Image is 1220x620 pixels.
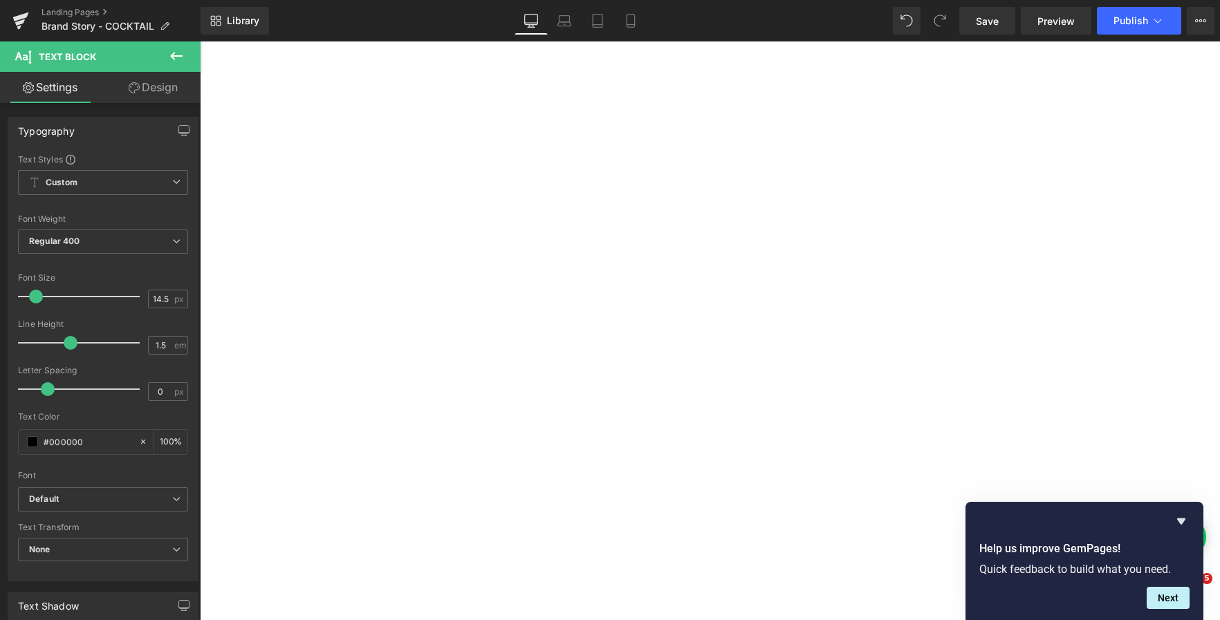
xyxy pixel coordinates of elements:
a: Landing Pages [41,7,201,18]
div: Font [18,471,188,480]
a: Tablet [581,7,614,35]
div: Line Height [18,319,188,329]
p: Quick feedback to build what you need. [979,563,1190,576]
b: Regular 400 [29,236,80,246]
span: Save [976,14,999,28]
span: Brand Story - COCKTAIL [41,21,154,32]
span: Library [227,15,259,27]
div: Font Size [18,273,188,283]
a: Design [103,72,203,103]
i: Default [29,494,59,505]
span: Publish [1113,15,1148,26]
button: Publish [1097,7,1181,35]
div: % [154,430,187,454]
a: Laptop [548,7,581,35]
div: Text Shadow [18,592,79,612]
div: Text Color [18,412,188,422]
span: 5 [1201,573,1212,584]
button: Hide survey [1173,513,1190,529]
div: Typography [18,118,75,137]
a: Mobile [614,7,647,35]
div: Help us improve GemPages! [979,513,1190,609]
input: Color [44,434,132,449]
a: Preview [1021,7,1091,35]
span: px [174,294,186,303]
b: None [29,544,50,554]
span: em [174,341,186,350]
button: Redo [926,7,954,35]
span: px [174,387,186,396]
a: New Library [201,7,269,35]
button: Undo [893,7,921,35]
b: Custom [46,177,77,189]
button: Next question [1147,587,1190,609]
h2: Help us improve GemPages! [979,541,1190,557]
span: Text Block [39,51,96,62]
div: Letter Spacing [18,366,188,375]
span: Preview [1037,14,1075,28]
a: Desktop [515,7,548,35]
div: Text Transform [18,523,188,532]
div: Font Weight [18,214,188,224]
div: Text Styles [18,153,188,165]
button: More [1187,7,1214,35]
